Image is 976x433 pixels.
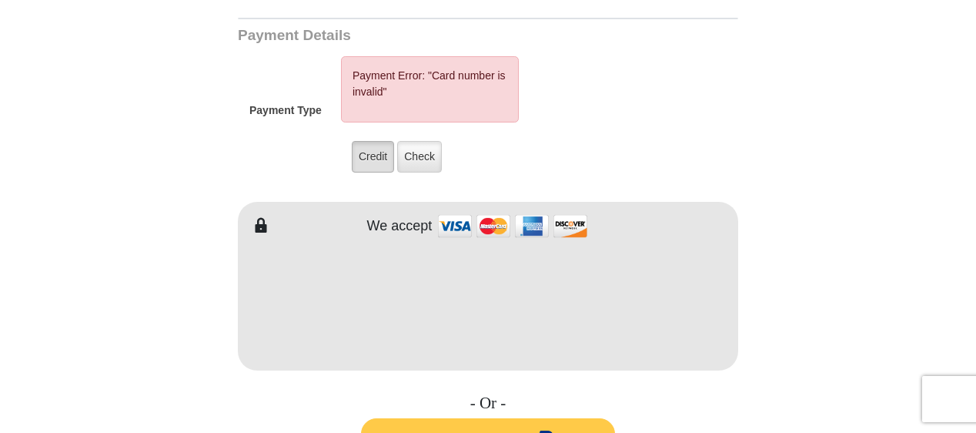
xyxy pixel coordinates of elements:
label: Credit [352,141,394,173]
li: Payment Error: "Card number is invalid" [353,68,507,100]
h4: - Or - [238,394,738,413]
h4: We accept [367,218,433,235]
h5: Payment Type [249,104,322,125]
label: Check [397,141,442,173]
img: credit cards accepted [436,210,590,243]
h3: Payment Details [238,27,630,45]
